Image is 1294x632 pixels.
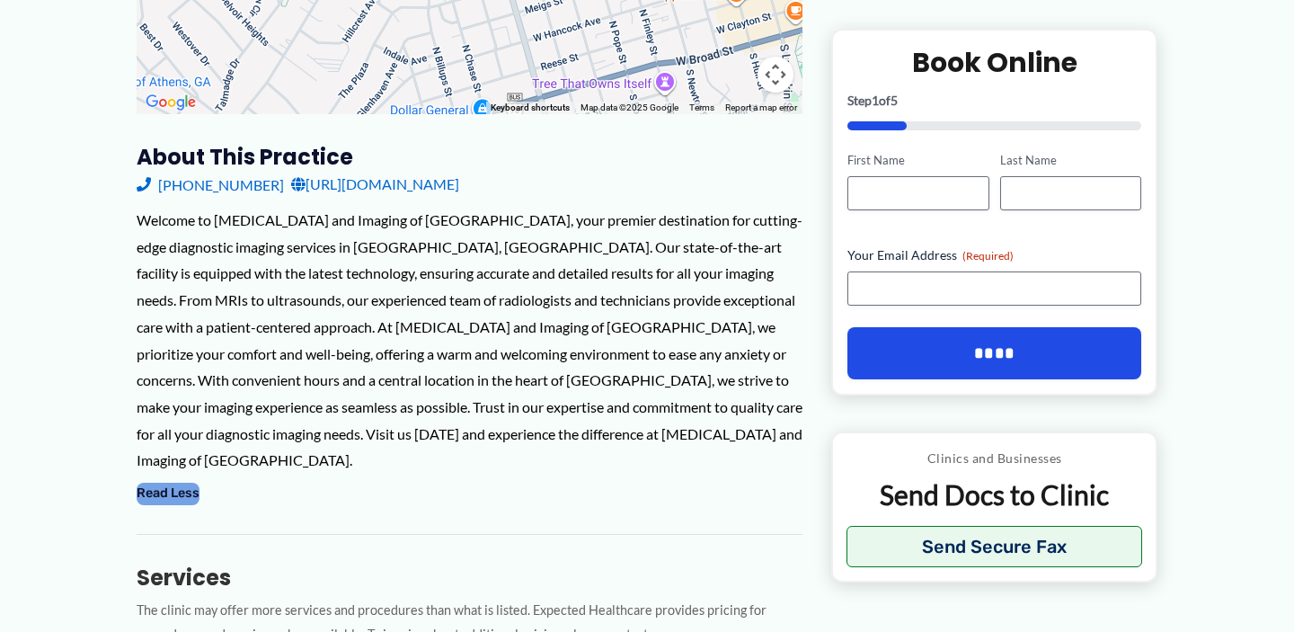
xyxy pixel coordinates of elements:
[846,526,1142,567] button: Send Secure Fax
[847,45,1141,80] h2: Book Online
[962,249,1014,263] span: (Required)
[847,94,1141,107] p: Step of
[846,477,1142,512] p: Send Docs to Clinic
[847,246,1141,264] label: Your Email Address
[689,102,714,112] a: Terms (opens in new tab)
[725,102,797,112] a: Report a map error
[846,447,1142,470] p: Clinics and Businesses
[137,564,802,592] h3: Services
[491,102,570,114] button: Keyboard shortcuts
[137,171,284,198] a: [PHONE_NUMBER]
[581,102,678,112] span: Map data ©2025 Google
[141,91,200,114] img: Google
[141,91,200,114] a: Open this area in Google Maps (opens a new window)
[758,57,793,93] button: Map camera controls
[291,171,459,198] a: [URL][DOMAIN_NAME]
[137,207,802,474] div: Welcome to [MEDICAL_DATA] and Imaging of [GEOGRAPHIC_DATA], your premier destination for cutting-...
[847,152,988,169] label: First Name
[137,143,802,171] h3: About this practice
[872,93,879,108] span: 1
[137,483,199,504] button: Read Less
[1000,152,1141,169] label: Last Name
[891,93,898,108] span: 5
